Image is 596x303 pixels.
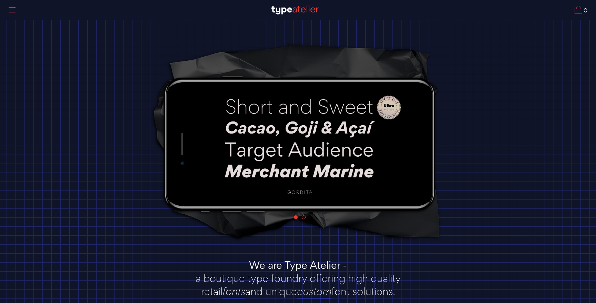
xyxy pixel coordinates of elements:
[186,272,410,298] p: a boutique type foundry offering high quality retail and unique font solutions.
[249,258,347,272] strong: We are Type Atelier -
[222,285,245,299] a: fonts
[271,6,319,14] img: TA_Logo.svg
[198,86,402,201] img: Gordita
[297,285,331,299] a: custom
[575,6,582,14] img: Cart_Icon.svg
[575,6,587,14] a: 0
[582,8,587,14] span: 0
[302,215,306,219] a: 2
[294,215,298,219] a: 1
